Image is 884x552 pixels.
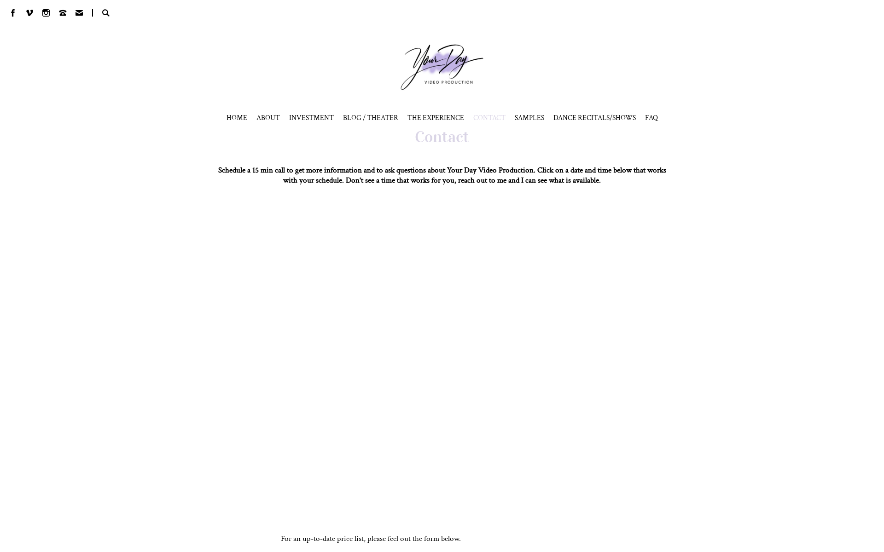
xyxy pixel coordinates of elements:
[473,113,506,122] a: CONTACT
[289,113,334,122] a: INVESTMENT
[218,165,666,185] strong: Schedule a 15 min call to get more information and to ask questions about Your Day Video Producti...
[645,113,658,122] a: FAQ
[407,113,464,122] a: THE EXPERIENCE
[227,113,247,122] a: HOME
[553,113,636,122] span: DANCE RECITALS/SHOWS
[212,127,672,147] h1: Contact
[343,113,398,122] a: BLOG / THEATER
[212,204,672,526] iframe: Select a Date & Time - Calendly
[281,534,603,544] p: For an up-to-date price list, please feel out the form below.
[256,113,280,122] a: ABOUT
[515,113,544,122] span: SAMPLES
[387,30,497,104] a: Your Day Production Logo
